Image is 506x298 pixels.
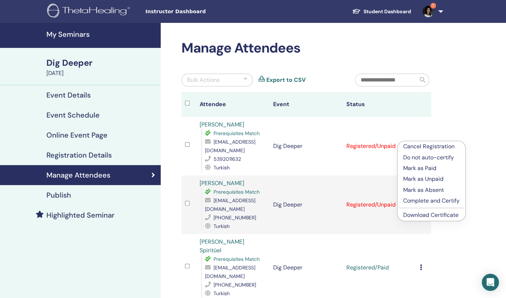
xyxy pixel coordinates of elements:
[214,282,256,288] span: [PHONE_NUMBER]
[403,142,460,151] p: Cancel Registration
[266,76,306,84] a: Export to CSV
[214,130,260,136] span: Prerequisites Match
[270,117,343,175] td: Dig Deeper
[205,264,255,279] span: [EMAIL_ADDRESS][DOMAIN_NAME]
[270,92,343,117] th: Event
[200,238,244,254] a: [PERSON_NAME] Spiritüel
[214,214,256,221] span: [PHONE_NUMBER]
[200,179,244,187] a: [PERSON_NAME]
[196,92,269,117] th: Attendee
[343,92,416,117] th: Status
[46,91,91,99] h4: Event Details
[403,186,460,194] p: Mark as Absent
[200,121,244,128] a: [PERSON_NAME]
[205,139,255,154] span: [EMAIL_ADDRESS][DOMAIN_NAME]
[403,175,460,183] p: Mark as Unpaid
[422,6,434,17] img: default.jpg
[47,4,132,20] img: logo.png
[205,197,255,212] span: [EMAIL_ADDRESS][DOMAIN_NAME]
[42,57,161,78] a: Dig Deeper[DATE]
[214,290,230,297] span: Turkish
[181,40,431,56] h2: Manage Attendees
[46,30,156,39] h4: My Seminars
[403,164,460,173] p: Mark as Paid
[214,164,230,171] span: Turkish
[214,156,241,162] span: 5392011632
[46,131,107,139] h4: Online Event Page
[430,3,436,9] span: 7
[46,151,112,159] h4: Registration Details
[46,191,71,199] h4: Publish
[46,57,156,69] div: Dig Deeper
[352,8,361,14] img: graduation-cap-white.svg
[270,175,343,234] td: Dig Deeper
[46,69,156,78] div: [DATE]
[214,256,260,262] span: Prerequisites Match
[346,5,417,18] a: Student Dashboard
[145,8,252,15] span: Instructor Dashboard
[46,171,110,179] h4: Manage Attendees
[403,211,459,219] a: Download Certificate
[214,223,230,229] span: Turkish
[46,211,115,219] h4: Highlighted Seminar
[214,189,260,195] span: Prerequisites Match
[187,76,220,84] div: Bulk Actions
[403,153,460,162] p: Do not auto-certify
[403,197,460,205] p: Complete and Certify
[46,111,100,119] h4: Event Schedule
[482,274,499,291] div: Open Intercom Messenger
